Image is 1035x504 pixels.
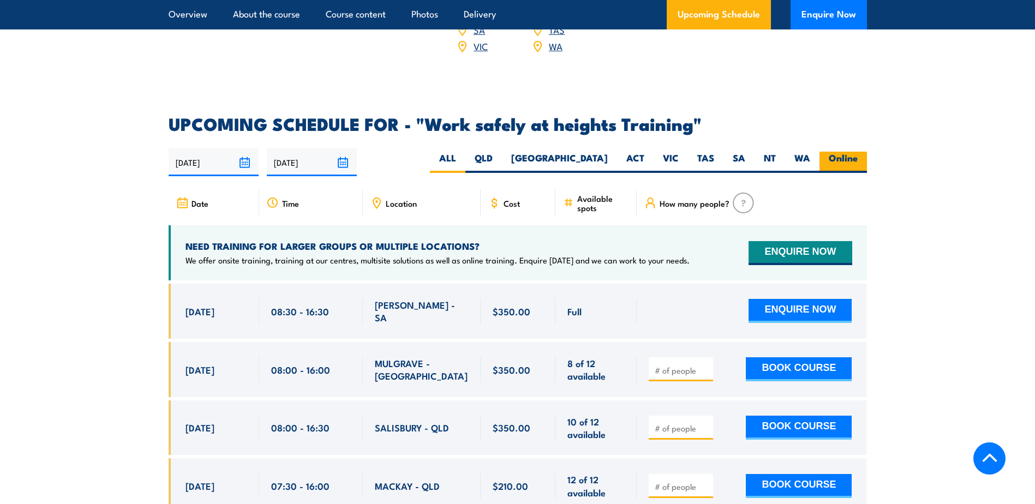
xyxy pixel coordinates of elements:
button: ENQUIRE NOW [749,241,852,265]
h4: NEED TRAINING FOR LARGER GROUPS OR MULTIPLE LOCATIONS? [186,240,690,252]
span: 08:00 - 16:30 [271,421,330,434]
button: BOOK COURSE [746,357,852,381]
span: 07:30 - 16:00 [271,479,330,492]
label: NT [755,152,785,173]
button: ENQUIRE NOW [749,299,852,323]
span: Available spots [577,194,629,212]
span: $350.00 [493,363,530,376]
span: [DATE] [186,479,214,492]
span: Time [282,199,299,208]
span: [DATE] [186,363,214,376]
span: [DATE] [186,421,214,434]
span: MULGRAVE - [GEOGRAPHIC_DATA] [375,357,469,382]
label: SA [723,152,755,173]
span: 10 of 12 available [567,415,625,441]
span: Cost [504,199,520,208]
label: ALL [430,152,465,173]
span: 08:30 - 16:30 [271,305,329,317]
a: SA [474,23,485,36]
span: $350.00 [493,421,530,434]
span: $210.00 [493,479,528,492]
span: 8 of 12 available [567,357,625,382]
label: QLD [465,152,502,173]
label: VIC [654,152,688,173]
input: To date [267,148,357,176]
label: [GEOGRAPHIC_DATA] [502,152,617,173]
label: TAS [688,152,723,173]
label: Online [819,152,867,173]
a: TAS [549,23,565,36]
span: How many people? [660,199,729,208]
button: BOOK COURSE [746,416,852,440]
h2: UPCOMING SCHEDULE FOR - "Work safely at heights Training" [169,116,867,131]
button: BOOK COURSE [746,474,852,498]
span: Full [567,305,582,317]
span: Location [386,199,417,208]
input: # of people [655,365,709,376]
span: Date [192,199,208,208]
span: [PERSON_NAME] - SA [375,298,469,324]
span: SALISBURY - QLD [375,421,449,434]
input: From date [169,148,259,176]
span: [DATE] [186,305,214,317]
input: # of people [655,481,709,492]
span: 12 of 12 available [567,473,625,499]
label: WA [785,152,819,173]
input: # of people [655,423,709,434]
span: MACKAY - QLD [375,479,440,492]
p: We offer onsite training, training at our centres, multisite solutions as well as online training... [186,255,690,266]
label: ACT [617,152,654,173]
a: VIC [474,39,488,52]
span: $350.00 [493,305,530,317]
span: 08:00 - 16:00 [271,363,330,376]
a: WA [549,39,563,52]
